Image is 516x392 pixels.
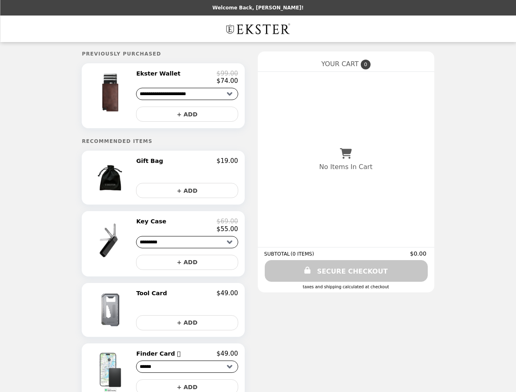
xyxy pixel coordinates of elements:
[217,290,238,297] p: $49.00
[290,251,314,257] span: ( 0 ITEMS )
[224,20,293,37] img: Brand Logo
[217,225,238,233] p: $55.00
[87,70,135,116] img: Ekster Wallet
[136,315,238,330] button: + ADD
[82,51,244,57] h5: Previously Purchased
[87,218,135,263] img: Key Case
[361,60,371,69] span: 0
[136,107,238,122] button: + ADD
[136,290,170,297] h2: Tool Card
[212,5,304,11] p: Welcome Back, [PERSON_NAME]!
[82,138,244,144] h5: Recommended Items
[217,218,238,225] p: $69.00
[217,77,238,85] p: $74.00
[321,60,358,68] span: YOUR CART
[90,157,133,198] img: Gift Bag
[136,255,238,270] button: + ADD
[136,183,238,198] button: + ADD
[136,157,166,165] h2: Gift Bag
[264,251,291,257] span: SUBTOTAL
[136,236,238,248] select: Select a product variant
[217,157,238,165] p: $19.00
[410,250,428,257] span: $0.00
[136,218,170,225] h2: Key Case
[136,88,238,100] select: Select a product variant
[136,361,238,373] select: Select a product variant
[136,70,183,77] h2: Ekster Wallet
[136,350,184,357] h2: Finder Card 
[217,350,238,357] p: $49.00
[264,285,428,289] div: Taxes and Shipping calculated at checkout
[90,290,133,330] img: Tool Card
[319,163,372,171] p: No Items In Cart
[217,70,238,77] p: $99.00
